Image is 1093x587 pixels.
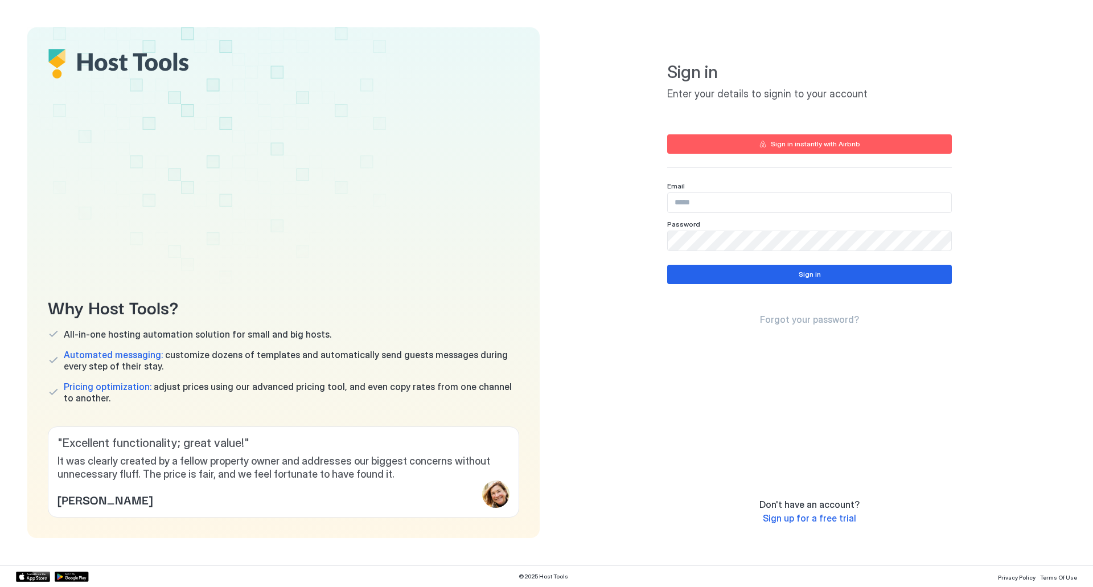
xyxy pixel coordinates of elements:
span: " Excellent functionality; great value! " [57,436,509,450]
span: It was clearly created by a fellow property owner and addresses our biggest concerns without unne... [57,455,509,481]
a: Sign up for a free trial [763,512,856,524]
button: Sign in [667,265,952,284]
div: Sign in instantly with Airbnb [771,139,860,149]
span: All-in-one hosting automation solution for small and big hosts. [64,329,331,340]
div: profile [482,481,509,508]
span: Privacy Policy [998,574,1036,581]
span: Email [667,182,685,190]
span: Sign in [667,61,952,83]
a: Terms Of Use [1040,570,1077,582]
a: Forgot your password? [760,314,859,326]
span: Terms Of Use [1040,574,1077,581]
span: Don't have an account? [759,499,860,510]
span: adjust prices using our advanced pricing tool, and even copy rates from one channel to another. [64,381,519,404]
button: Sign in instantly with Airbnb [667,134,952,154]
input: Input Field [668,231,951,251]
span: Why Host Tools? [48,294,519,319]
span: customize dozens of templates and automatically send guests messages during every step of their s... [64,349,519,372]
span: Pricing optimization: [64,381,151,392]
span: © 2025 Host Tools [519,573,568,580]
span: Password [667,220,700,228]
a: Google Play Store [55,572,89,582]
span: Enter your details to signin to your account [667,88,952,101]
div: Sign in [799,269,821,280]
input: Input Field [668,193,951,212]
span: [PERSON_NAME] [57,491,153,508]
a: App Store [16,572,50,582]
a: Privacy Policy [998,570,1036,582]
span: Forgot your password? [760,314,859,325]
span: Automated messaging: [64,349,163,360]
